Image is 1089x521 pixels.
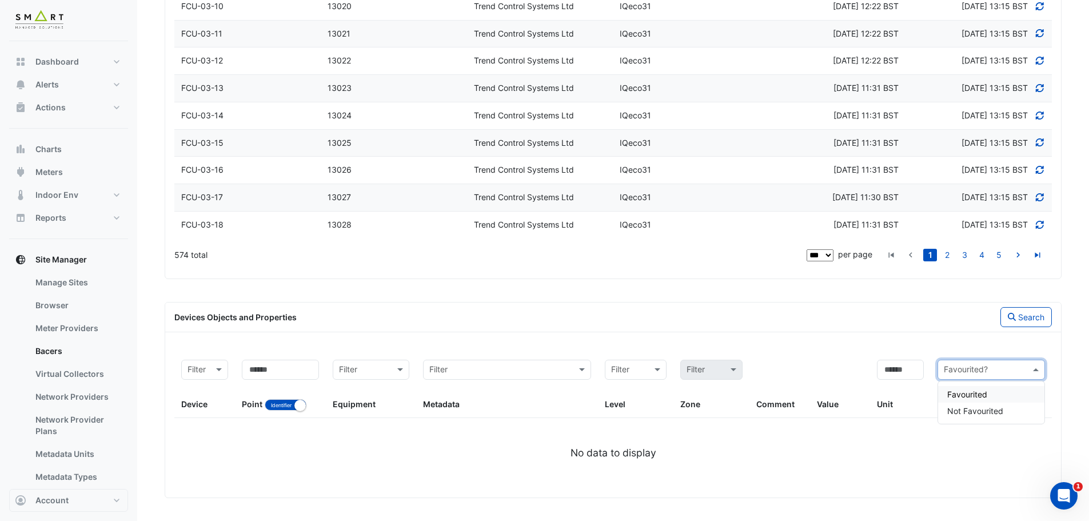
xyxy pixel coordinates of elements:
[181,83,224,93] span: FCU-03-13
[620,138,651,148] span: IQeco31
[35,254,87,265] span: Site Manager
[181,138,224,148] span: FCU-03-15
[242,399,262,409] span: Point
[620,110,651,120] span: IQeco31
[328,165,352,174] span: 13026
[9,73,128,96] button: Alerts
[35,79,59,90] span: Alerts
[26,317,128,340] a: Meter Providers
[962,138,1028,148] span: Discovered at
[474,220,574,229] span: Trend Control Systems Ltd
[328,29,350,38] span: 13021
[9,50,128,73] button: Dashboard
[877,399,893,409] span: Unit
[975,249,988,261] a: 4
[35,56,79,67] span: Dashboard
[174,241,804,269] div: 574 total
[923,249,937,261] a: 1
[962,29,1028,38] span: Discovered at
[15,102,26,113] app-icon: Actions
[833,55,899,65] span: Tue 22-Jul-2025 12:22 BST
[833,110,899,120] span: Wed 30-Jul-2025 11:31 BST
[328,110,352,120] span: 13024
[181,110,224,120] span: FCU-03-14
[817,399,839,409] span: Value
[26,271,128,294] a: Manage Sites
[174,312,297,322] span: Devices Objects and Properties
[956,249,973,261] li: page 3
[181,165,224,174] span: FCU-03-16
[26,385,128,408] a: Network Providers
[474,1,574,11] span: Trend Control Systems Ltd
[26,408,128,443] a: Network Provider Plans
[181,192,223,202] span: FCU-03-17
[1035,220,1045,229] a: Refresh
[26,488,128,511] a: Metadata
[181,29,222,38] span: FCU-03-11
[1000,307,1052,327] button: Search
[14,9,65,32] img: Company Logo
[838,249,872,259] span: per page
[938,381,1044,424] div: Options List
[423,399,460,409] span: Metadata
[1035,1,1045,11] a: Refresh
[947,389,987,399] span: Favourited
[328,55,351,65] span: 13022
[15,189,26,201] app-icon: Indoor Env
[474,138,574,148] span: Trend Control Systems Ltd
[328,138,352,148] span: 13025
[15,56,26,67] app-icon: Dashboard
[833,1,899,11] span: Tue 22-Jul-2025 12:22 BST
[833,220,899,229] span: Wed 30-Jul-2025 11:31 BST
[1035,165,1045,174] a: Refresh
[474,55,574,65] span: Trend Control Systems Ltd
[9,206,128,229] button: Reports
[962,83,1028,93] span: Discovered at
[1035,55,1045,65] a: Refresh
[962,55,1028,65] span: Discovered at
[922,249,939,261] li: page 1
[884,249,898,261] a: go to first page
[939,249,956,261] li: page 2
[1035,29,1045,38] a: Refresh
[620,192,651,202] span: IQeco31
[605,399,625,409] span: Level
[474,192,574,202] span: Trend Control Systems Ltd
[620,220,651,229] span: IQeco31
[620,55,651,65] span: IQeco31
[333,399,376,409] span: Equipment
[35,102,66,113] span: Actions
[181,55,223,65] span: FCU-03-12
[174,446,1052,460] div: No data to display
[992,249,1006,261] a: 5
[1035,138,1045,148] a: Refresh
[181,1,224,11] span: FCU-03-10
[962,165,1028,174] span: Discovered at
[1011,249,1025,261] a: go to next page
[328,220,352,229] span: 13028
[35,212,66,224] span: Reports
[35,166,63,178] span: Meters
[9,489,128,512] button: Account
[9,184,128,206] button: Indoor Env
[833,83,899,93] span: Wed 30-Jul-2025 11:31 BST
[474,83,574,93] span: Trend Control Systems Ltd
[904,249,918,261] a: go to previous page
[990,249,1007,261] li: page 5
[26,466,128,488] a: Metadata Types
[947,406,1003,416] span: Not Favourited
[328,1,352,11] span: 13020
[1031,249,1044,261] a: go to last page
[1035,110,1045,120] a: Refresh
[26,340,128,363] a: Bacers
[181,220,224,229] span: FCU-03-18
[26,443,128,466] a: Metadata Units
[15,212,26,224] app-icon: Reports
[833,138,899,148] span: Wed 30-Jul-2025 11:31 BST
[1074,482,1083,491] span: 1
[756,399,795,409] span: Comment
[9,96,128,119] button: Actions
[962,1,1028,11] span: Discovered at
[26,363,128,385] a: Virtual Collectors
[620,29,651,38] span: IQeco31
